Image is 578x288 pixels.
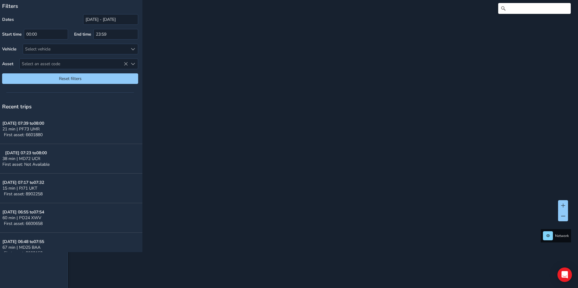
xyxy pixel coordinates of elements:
p: Filters [2,2,138,10]
button: Reset filters [2,73,138,84]
span: 38 min | MD72 UCR [2,156,40,162]
span: Network [555,233,569,238]
label: Dates [2,17,14,22]
div: Select an asset code [128,59,138,69]
label: End time [74,31,91,37]
span: 67 min | MD25 BAA [2,245,41,250]
strong: [DATE] 07:17 to 07:32 [2,180,44,185]
input: Search [498,3,571,14]
label: Asset [2,61,13,67]
span: First asset: Not Available [2,162,50,167]
label: Start time [2,31,22,37]
div: Select vehicle [23,44,128,54]
span: Reset filters [7,76,134,82]
span: First asset: 8902258 [4,191,43,197]
strong: [DATE] 07:39 to 08:00 [2,120,44,126]
span: Select an asset code [20,59,128,69]
span: Recent trips [2,103,32,110]
span: 60 min | PO24 XWV [2,215,41,221]
span: First asset: 6601880 [4,132,43,138]
span: 15 min | PJ71 UKT [2,185,37,191]
strong: [DATE] 07:23 to 08:00 [5,150,47,156]
strong: [DATE] 06:55 to 07:54 [2,209,44,215]
strong: [DATE] 06:48 to 07:55 [2,239,44,245]
span: First asset: 6600658 [4,221,43,226]
label: Vehicle [2,46,17,52]
div: Open Intercom Messenger [557,267,572,282]
span: First asset: 3902153 [4,250,43,256]
span: 21 min | PF73 UMR [2,126,40,132]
